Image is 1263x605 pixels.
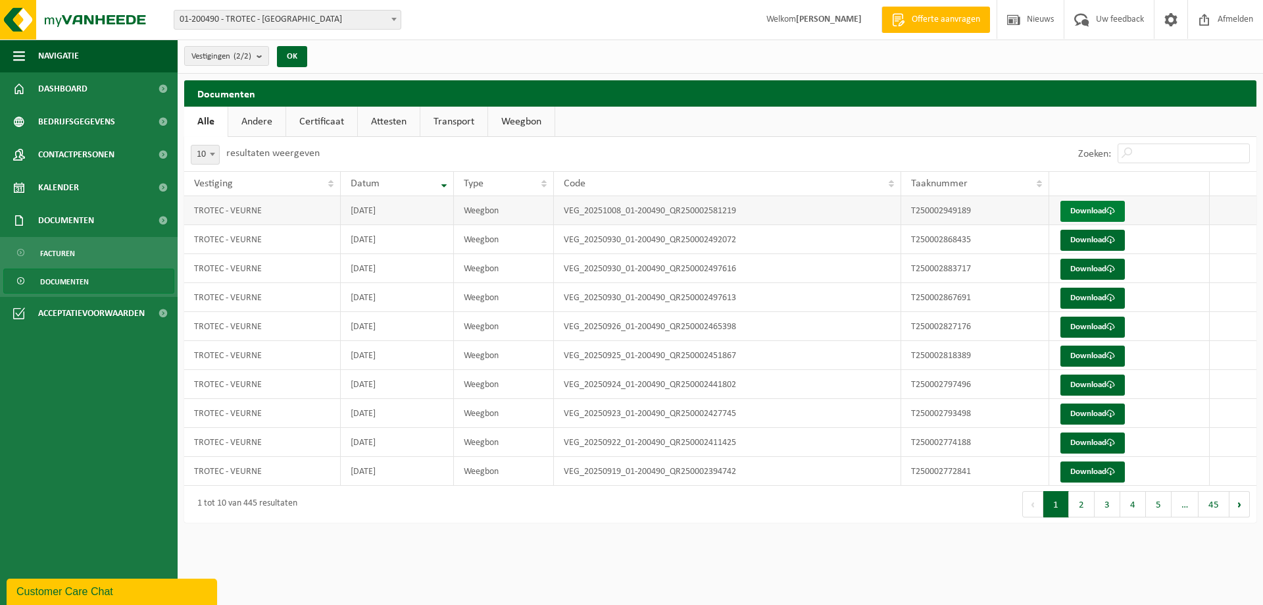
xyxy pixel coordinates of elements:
span: Datum [351,178,380,189]
button: Vestigingen(2/2) [184,46,269,66]
span: Dashboard [38,72,87,105]
td: [DATE] [341,254,454,283]
span: Contactpersonen [38,138,114,171]
span: Documenten [40,269,89,294]
button: 2 [1069,491,1095,517]
td: TROTEC - VEURNE [184,283,341,312]
td: T250002797496 [901,370,1049,399]
a: Download [1060,433,1125,454]
a: Weegbon [488,107,555,137]
td: [DATE] [341,428,454,457]
a: Facturen [3,240,174,265]
a: Offerte aanvragen [881,7,990,33]
strong: [PERSON_NAME] [796,14,862,24]
a: Download [1060,201,1125,222]
td: VEG_20250926_01-200490_QR250002465398 [554,312,901,341]
td: T250002883717 [901,254,1049,283]
td: [DATE] [341,399,454,428]
span: Code [564,178,585,189]
a: Download [1060,317,1125,338]
a: Download [1060,230,1125,251]
span: Type [464,178,483,189]
a: Certificaat [286,107,357,137]
td: VEG_20250919_01-200490_QR250002394742 [554,457,901,486]
span: Kalender [38,171,79,204]
td: Weegbon [454,341,555,370]
td: TROTEC - VEURNE [184,399,341,428]
h2: Documenten [184,80,1256,106]
span: Navigatie [38,39,79,72]
td: T250002868435 [901,225,1049,254]
span: 01-200490 - TROTEC - VEURNE [174,10,401,30]
td: VEG_20250930_01-200490_QR250002497613 [554,283,901,312]
td: Weegbon [454,399,555,428]
td: T250002793498 [901,399,1049,428]
span: Documenten [38,204,94,237]
label: resultaten weergeven [226,148,320,159]
span: Bedrijfsgegevens [38,105,115,138]
td: T250002818389 [901,341,1049,370]
button: Next [1229,491,1250,517]
span: Facturen [40,241,75,266]
td: [DATE] [341,283,454,312]
span: Acceptatievoorwaarden [38,297,145,330]
a: Attesten [358,107,420,137]
a: Download [1060,259,1125,280]
td: VEG_20250922_01-200490_QR250002411425 [554,428,901,457]
td: [DATE] [341,225,454,254]
count: (2/2) [234,52,251,61]
td: TROTEC - VEURNE [184,254,341,283]
span: Vestigingen [191,47,251,66]
td: VEG_20250930_01-200490_QR250002497616 [554,254,901,283]
button: 5 [1146,491,1172,517]
td: TROTEC - VEURNE [184,196,341,225]
td: TROTEC - VEURNE [184,457,341,486]
td: VEG_20250925_01-200490_QR250002451867 [554,341,901,370]
td: Weegbon [454,196,555,225]
td: VEG_20250924_01-200490_QR250002441802 [554,370,901,399]
td: VEG_20251008_01-200490_QR250002581219 [554,196,901,225]
td: Weegbon [454,370,555,399]
span: 10 [191,145,219,164]
a: Alle [184,107,228,137]
button: OK [277,46,307,67]
td: TROTEC - VEURNE [184,428,341,457]
span: Taaknummer [911,178,968,189]
span: 10 [191,145,220,165]
td: T250002772841 [901,457,1049,486]
button: 1 [1043,491,1069,517]
a: Download [1060,288,1125,309]
button: Previous [1022,491,1043,517]
td: Weegbon [454,312,555,341]
td: T250002774188 [901,428,1049,457]
td: Weegbon [454,457,555,486]
div: 1 tot 10 van 445 resultaten [191,492,297,516]
td: [DATE] [341,312,454,341]
td: VEG_20250923_01-200490_QR250002427745 [554,399,901,428]
td: T250002827176 [901,312,1049,341]
a: Download [1060,346,1125,367]
span: Vestiging [194,178,233,189]
td: [DATE] [341,457,454,486]
a: Andere [228,107,285,137]
span: … [1172,491,1199,517]
button: 3 [1095,491,1120,517]
td: T250002949189 [901,196,1049,225]
iframe: chat widget [7,576,220,605]
td: [DATE] [341,341,454,370]
td: Weegbon [454,428,555,457]
td: VEG_20250930_01-200490_QR250002492072 [554,225,901,254]
a: Transport [420,107,487,137]
label: Zoeken: [1078,149,1111,159]
td: T250002867691 [901,283,1049,312]
td: TROTEC - VEURNE [184,370,341,399]
a: Download [1060,375,1125,396]
button: 4 [1120,491,1146,517]
span: 01-200490 - TROTEC - VEURNE [174,11,401,29]
td: [DATE] [341,196,454,225]
td: TROTEC - VEURNE [184,312,341,341]
span: Offerte aanvragen [908,13,983,26]
a: Download [1060,404,1125,425]
button: 45 [1199,491,1229,517]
